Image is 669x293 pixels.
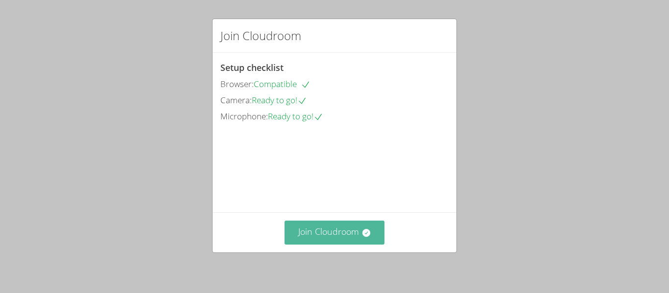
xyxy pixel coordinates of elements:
span: Ready to go! [268,111,323,122]
button: Join Cloudroom [285,221,385,245]
h2: Join Cloudroom [220,27,301,45]
span: Camera: [220,94,252,106]
span: Browser: [220,78,254,90]
span: Ready to go! [252,94,307,106]
span: Setup checklist [220,62,284,73]
span: Compatible [254,78,311,90]
span: Microphone: [220,111,268,122]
